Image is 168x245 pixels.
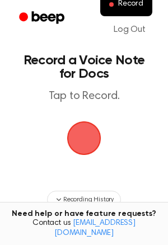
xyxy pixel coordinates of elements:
a: [EMAIL_ADDRESS][DOMAIN_NAME] [54,219,136,237]
a: Log Out [102,16,157,43]
img: Beep Logo [67,121,101,155]
span: Contact us [7,219,161,238]
p: Tap to Record. [20,89,148,103]
a: Beep [11,7,74,29]
button: Recording History [47,191,121,209]
span: Recording History [63,195,114,205]
h1: Record a Voice Note for Docs [20,54,148,81]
